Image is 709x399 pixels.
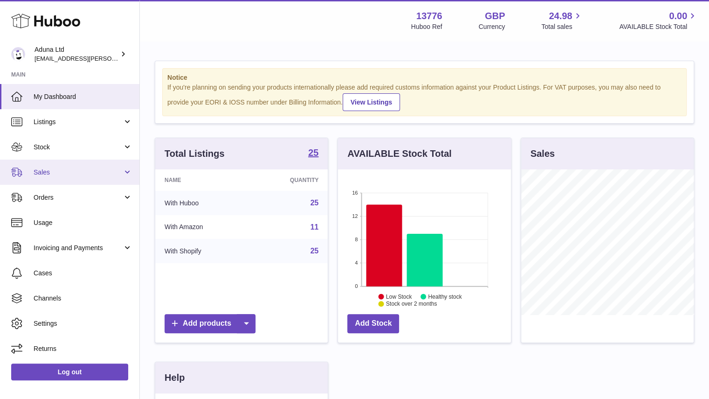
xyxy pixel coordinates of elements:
a: 25 [310,247,319,255]
h3: AVAILABLE Stock Total [347,147,451,160]
a: Add Stock [347,314,399,333]
text: Stock over 2 months [386,301,437,307]
th: Quantity [250,169,328,191]
span: Settings [34,319,132,328]
span: AVAILABLE Stock Total [619,22,698,31]
span: Channels [34,294,132,303]
span: Listings [34,118,123,126]
span: 0.00 [669,10,687,22]
span: Cases [34,269,132,278]
a: 25 [310,199,319,207]
text: 12 [352,213,358,219]
td: With Amazon [155,215,250,239]
th: Name [155,169,250,191]
span: Total sales [541,22,583,31]
text: 0 [355,283,358,289]
a: 0.00 AVAILABLE Stock Total [619,10,698,31]
h3: Help [165,371,185,384]
div: Currency [479,22,505,31]
td: With Huboo [155,191,250,215]
text: 16 [352,190,358,196]
span: Stock [34,143,123,152]
div: If you're planning on sending your products internationally please add required customs informati... [167,83,681,111]
span: Returns [34,344,132,353]
span: Invoicing and Payments [34,244,123,252]
div: Aduna Ltd [34,45,118,63]
a: View Listings [343,93,400,111]
a: 24.98 Total sales [541,10,583,31]
text: 4 [355,260,358,266]
text: Healthy stock [428,293,462,300]
strong: 13776 [416,10,442,22]
strong: 25 [308,148,318,157]
span: 24.98 [549,10,572,22]
a: Log out [11,364,128,380]
a: Add products [165,314,255,333]
text: Low Stock [386,293,412,300]
text: 8 [355,237,358,242]
h3: Sales [530,147,555,160]
span: My Dashboard [34,92,132,101]
a: 25 [308,148,318,159]
a: 11 [310,223,319,231]
div: Huboo Ref [411,22,442,31]
h3: Total Listings [165,147,225,160]
span: Orders [34,193,123,202]
span: Sales [34,168,123,177]
td: With Shopify [155,239,250,263]
span: [EMAIL_ADDRESS][PERSON_NAME][PERSON_NAME][DOMAIN_NAME] [34,55,237,62]
strong: GBP [485,10,505,22]
span: Usage [34,218,132,227]
strong: Notice [167,73,681,82]
img: deborahe.kamara@aduna.com [11,47,25,61]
